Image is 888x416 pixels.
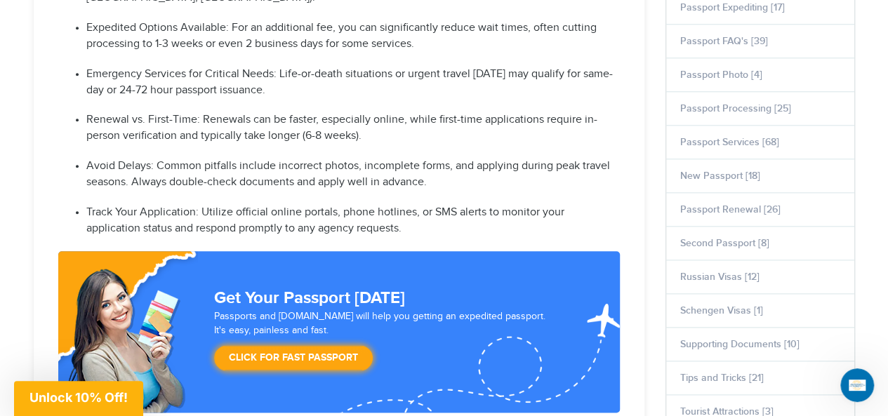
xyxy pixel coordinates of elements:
a: Supporting Documents [10] [680,338,800,350]
a: Passport Photo [4] [680,69,762,81]
p: Expedited Options Available: For an additional fee, you can significantly reduce wait times, ofte... [86,20,620,53]
a: New Passport [18] [680,170,760,182]
a: Passport FAQ's [39] [680,35,768,47]
a: Passport Expediting [17] [680,1,785,13]
a: Russian Visas [12] [680,271,760,283]
p: Track Your Application: Utilize official online portals, phone hotlines, or SMS alerts to monitor... [86,205,620,237]
a: Tips and Tricks [21] [680,372,764,384]
strong: Get Your Passport [DATE] [214,288,405,308]
a: Passport Services [68] [680,136,779,148]
a: Schengen Visas [1] [680,304,763,316]
p: Emergency Services for Critical Needs: Life-or-death situations or urgent travel [DATE] may quali... [86,67,620,99]
a: Passport Renewal [26] [680,203,781,215]
span: Unlock 10% Off! [29,390,128,405]
a: Second Passport [8] [680,237,769,249]
div: Passports and [DOMAIN_NAME] will help you getting an expedited passport. It's easy, painless and ... [208,310,559,377]
p: Renewal vs. First-Time: Renewals can be faster, especially online, while first-time applications ... [86,112,620,145]
iframe: Intercom live chat [840,368,874,402]
a: Click for Fast Passport [214,345,373,370]
div: Unlock 10% Off! [14,381,143,416]
p: Avoid Delays: Common pitfalls include incorrect photos, incomplete forms, and applying during pea... [86,159,620,191]
a: Passport Processing [25] [680,102,791,114]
